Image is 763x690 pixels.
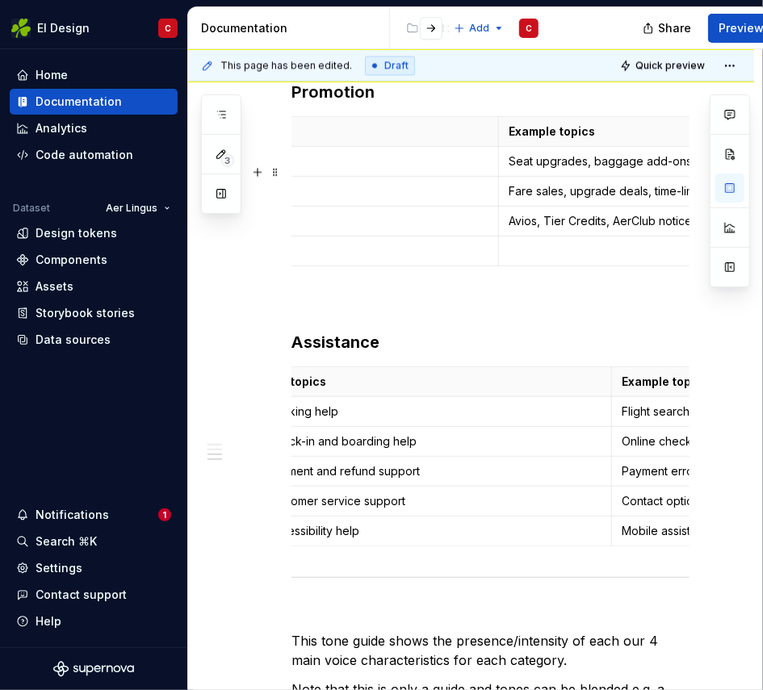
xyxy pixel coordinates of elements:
button: Contact support [10,582,178,608]
button: Share [635,14,702,43]
button: Add [449,17,509,40]
div: Help [36,613,61,629]
p: Booking help [267,404,602,420]
div: C [526,22,532,35]
p: Accessibility help [267,523,602,539]
p: Ancillary sales [153,153,488,169]
button: Search ⌘K [10,529,178,554]
a: Assets [10,274,178,299]
div: Search ⌘K [36,533,97,550]
p: Subtopics [153,123,488,140]
div: Page tree [400,12,446,44]
img: 56b5df98-d96d-4d7e-807c-0afdf3bdaefa.png [11,19,31,38]
a: Code automation [10,142,178,168]
div: Storybook stories [36,305,135,321]
span: Draft [384,59,409,72]
button: Aer Lingus [99,197,178,220]
div: Analytics [36,120,87,136]
div: Documentation [36,94,122,110]
div: Home [36,67,68,83]
span: Aer Lingus [106,202,157,215]
span: This page has been edited. [220,59,352,72]
h3: Promotion [291,81,690,103]
p: This tone guide shows the presence/intensity of each our 4 main voice characteristics for each ca... [291,631,690,670]
p: Special offers [153,183,488,199]
div: Documentation [201,20,383,36]
span: Share [658,20,691,36]
p: Payment and refund support [267,463,602,479]
div: C [165,22,171,35]
span: 1 [158,508,171,521]
span: Add [469,22,489,35]
div: Settings [36,560,82,576]
div: Design tokens [36,225,117,241]
span: Quick preview [635,59,705,72]
p: Check-in and boarding help [267,433,602,450]
p: Loyalty promotions [153,213,488,229]
h3: Assistance [291,331,690,353]
svg: Supernova Logo [53,661,134,677]
button: Help [10,608,178,634]
a: Analytics [10,115,178,141]
button: Notifications1 [10,502,178,528]
div: Notifications [36,507,109,523]
div: Components [36,252,107,268]
p: Subtopics [267,374,602,390]
div: Data sources [36,332,111,348]
a: Home [10,62,178,88]
span: 3 [221,154,234,167]
a: Documentation [10,89,178,115]
a: Storybook stories [10,300,178,326]
div: EI Design [37,20,90,36]
button: EI DesignC [3,10,184,45]
div: Contact support [36,587,127,603]
button: Quick preview [615,54,712,77]
div: Code automation [36,147,133,163]
p: Customer service support [267,493,602,509]
a: Data sources [10,327,178,353]
div: Assets [36,278,73,295]
a: Design tokens [10,220,178,246]
a: Settings [10,555,178,581]
a: Components [10,247,178,273]
div: Dataset [13,202,50,215]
